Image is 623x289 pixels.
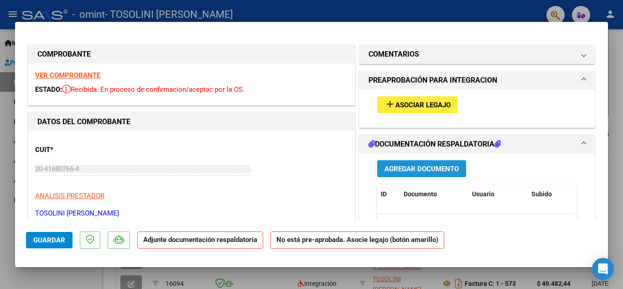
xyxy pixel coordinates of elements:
span: Subido [531,190,552,198]
span: Asociar Legajo [395,101,451,109]
strong: COMPROBANTE [37,50,91,58]
mat-expansion-panel-header: PREAPROBACIÓN PARA INTEGRACION [359,71,595,89]
strong: DATOS DEL COMPROBANTE [37,117,130,126]
span: Documento [404,190,437,198]
div: PREAPROBACIÓN PARA INTEGRACION [359,89,595,127]
mat-icon: add [384,99,395,110]
p: TOSOLINI [PERSON_NAME] [35,208,348,219]
datatable-header-cell: Usuario [468,184,528,204]
span: Agregar Documento [384,165,459,173]
span: ID [381,190,387,198]
h1: COMENTARIOS [369,49,419,60]
span: ESTADO: [35,85,62,94]
span: Guardar [33,236,65,244]
p: CUIT [35,145,129,155]
div: Open Intercom Messenger [592,258,614,280]
datatable-header-cell: ID [377,184,400,204]
span: Recibida. En proceso de confirmacion/aceptac por la OS. [62,85,244,94]
datatable-header-cell: Subido [528,184,573,204]
mat-expansion-panel-header: DOCUMENTACIÓN RESPALDATORIA [359,135,595,153]
strong: Adjunte documentación respaldatoria [143,236,257,244]
mat-expansion-panel-header: COMENTARIOS [359,45,595,63]
h1: PREAPROBACIÓN PARA INTEGRACION [369,75,497,86]
a: VER COMPROBANTE [35,71,100,79]
h1: DOCUMENTACIÓN RESPALDATORIA [369,139,501,150]
button: Guardar [26,232,73,248]
div: No data to display [377,214,574,236]
datatable-header-cell: Documento [400,184,468,204]
datatable-header-cell: Acción [573,184,619,204]
span: Usuario [472,190,494,198]
strong: No está pre-aprobada. Asocie legajo (botón amarillo) [270,231,444,249]
button: Agregar Documento [377,160,466,177]
button: Asociar Legajo [377,96,458,113]
span: ANALISIS PRESTADOR [35,192,104,200]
